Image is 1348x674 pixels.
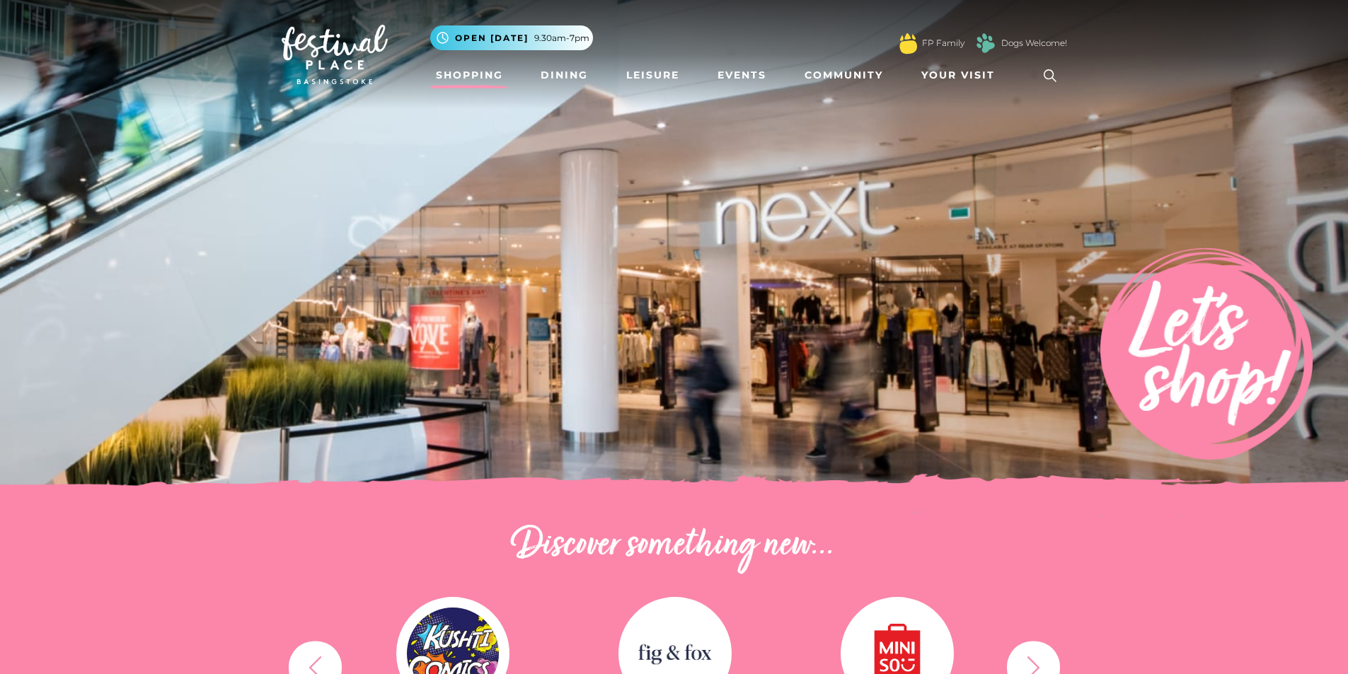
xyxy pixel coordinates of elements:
a: FP Family [922,37,964,50]
a: Events [712,62,772,88]
button: Open [DATE] 9.30am-7pm [430,25,593,50]
a: Dogs Welcome! [1001,37,1067,50]
a: Dining [535,62,594,88]
a: Community [799,62,889,88]
a: Shopping [430,62,509,88]
a: Leisure [621,62,685,88]
img: Festival Place Logo [282,25,388,84]
span: Your Visit [921,68,995,83]
span: Open [DATE] [455,32,529,45]
h2: Discover something new... [282,523,1067,569]
a: Your Visit [916,62,1008,88]
span: 9.30am-7pm [534,32,589,45]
